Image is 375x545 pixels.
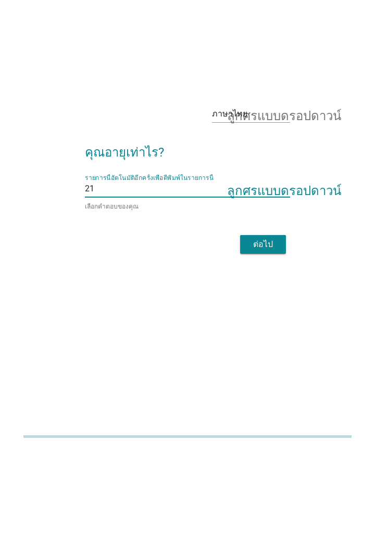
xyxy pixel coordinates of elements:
font: 21 [85,279,94,289]
font: ภาษาไทย [212,204,247,214]
font: ลูกศรแบบดรอปดาวน์ [227,203,341,216]
font: ต่อไป [253,335,273,345]
font: คุณอายุเท่าไร? [85,241,164,255]
button: ต่อไป [240,331,286,349]
font: เลือกคำตอบของคุณ [85,299,139,306]
input: รายการนี้อัตโนมัติอีกครั้งเพื่อตีพิมพ์ในรายการนี้ [94,276,276,293]
font: ลูกศรแบบดรอปดาวน์ [227,278,341,291]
